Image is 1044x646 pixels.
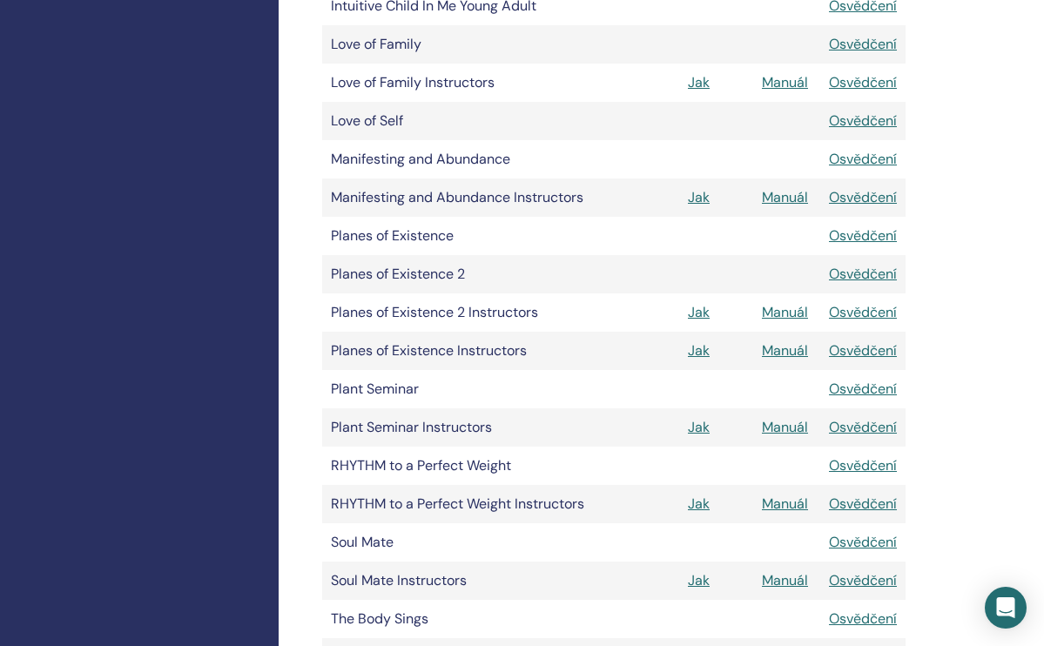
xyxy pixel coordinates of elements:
[762,495,808,513] a: Manuál
[829,495,897,513] a: Osvědčení
[322,447,618,485] td: RHYTHM to a Perfect Weight
[322,293,618,332] td: Planes of Existence 2 Instructors
[322,217,618,255] td: Planes of Existence
[322,140,618,178] td: Manifesting and Abundance
[322,600,618,638] td: The Body Sings
[829,35,897,53] a: Osvědčení
[829,341,897,360] a: Osvědčení
[762,188,808,206] a: Manuál
[322,332,618,370] td: Planes of Existence Instructors
[688,495,710,513] a: Jak
[688,188,710,206] a: Jak
[322,178,618,217] td: Manifesting and Abundance Instructors
[829,533,897,551] a: Osvědčení
[762,303,808,321] a: Manuál
[762,418,808,436] a: Manuál
[829,150,897,168] a: Osvědčení
[829,380,897,398] a: Osvědčení
[829,303,897,321] a: Osvědčení
[688,571,710,589] a: Jak
[829,609,897,628] a: Osvědčení
[322,485,618,523] td: RHYTHM to a Perfect Weight Instructors
[829,226,897,245] a: Osvědčení
[762,571,808,589] a: Manuál
[829,265,897,283] a: Osvědčení
[688,418,710,436] a: Jak
[985,587,1027,629] div: Open Intercom Messenger
[322,523,618,562] td: Soul Mate
[829,418,897,436] a: Osvědčení
[829,571,897,589] a: Osvědčení
[829,456,897,474] a: Osvědčení
[322,408,618,447] td: Plant Seminar Instructors
[322,102,618,140] td: Love of Self
[829,188,897,206] a: Osvědčení
[688,303,710,321] a: Jak
[688,73,710,91] a: Jak
[762,73,808,91] a: Manuál
[322,25,618,64] td: Love of Family
[829,111,897,130] a: Osvědčení
[322,370,618,408] td: Plant Seminar
[322,255,618,293] td: Planes of Existence 2
[688,341,710,360] a: Jak
[322,562,618,600] td: Soul Mate Instructors
[762,341,808,360] a: Manuál
[829,73,897,91] a: Osvědčení
[322,64,618,102] td: Love of Family Instructors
